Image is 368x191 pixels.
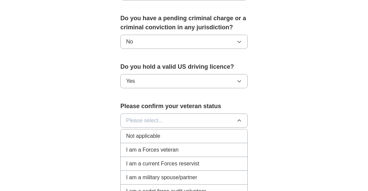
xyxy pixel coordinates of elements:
[126,77,135,85] span: Yes
[120,102,248,111] label: Please confirm your veteran status
[120,74,248,88] button: Yes
[126,132,160,140] span: Not applicable
[120,14,248,32] label: Do you have a pending criminal charge or a criminal conviction in any jurisdiction?
[126,146,179,154] span: I am a Forces veteran
[120,114,248,128] button: Please select...
[120,35,248,49] button: No
[126,160,199,168] span: I am a current Forces reservist
[126,117,163,125] span: Please select...
[120,62,248,71] label: Do you hold a valid US driving licence?
[126,173,197,182] span: I am a military spouse/partner
[126,38,133,46] span: No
